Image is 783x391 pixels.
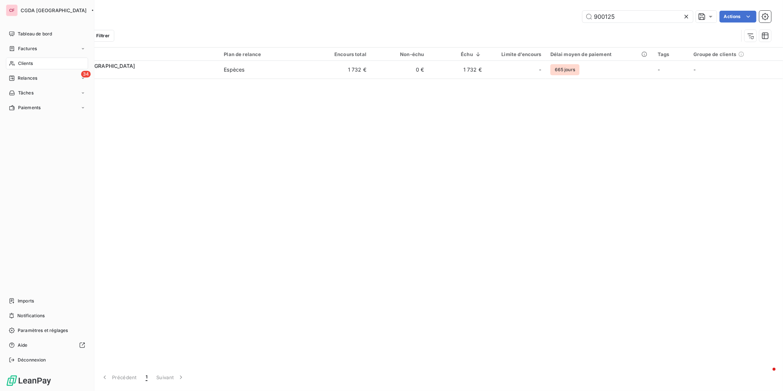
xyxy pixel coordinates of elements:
span: CGDA [GEOGRAPHIC_DATA] [21,7,87,13]
div: Encours total [318,51,366,57]
span: 665 jours [550,64,580,75]
span: 90012500 [51,70,215,77]
button: 1 [141,370,152,385]
span: Paramètres et réglages [18,327,68,334]
span: Factures [18,45,37,52]
span: Groupe de clients [694,51,737,57]
span: Imports [18,298,34,304]
div: Tags [658,51,685,57]
td: 1 732 € [313,61,371,79]
button: Actions [720,11,756,23]
span: Tableau de bord [18,31,52,37]
img: Logo LeanPay [6,375,52,387]
div: Non-échu [375,51,424,57]
iframe: Intercom live chat [758,366,776,384]
div: Limite d’encours [491,51,542,57]
button: Suivant [152,370,189,385]
span: Relances [18,75,37,82]
span: Paiements [18,104,41,111]
div: Plan de relance [224,51,309,57]
div: Échu [433,51,482,57]
div: Espèces [224,66,244,73]
span: Notifications [17,312,45,319]
td: 1 732 € [429,61,486,79]
span: Tâches [18,90,34,96]
span: 34 [81,71,91,77]
div: CF [6,4,18,16]
span: - [658,66,660,73]
span: - [539,66,542,73]
button: Filtrer [80,30,114,42]
span: Aide [18,342,28,349]
span: 1 [146,374,147,381]
input: Rechercher [582,11,693,23]
div: Délai moyen de paiement [550,51,649,57]
a: Aide [6,339,88,351]
span: Clients [18,60,33,67]
span: - [694,66,696,73]
td: 0 € [371,61,428,79]
span: Déconnexion [18,357,46,363]
button: Précédent [97,370,141,385]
